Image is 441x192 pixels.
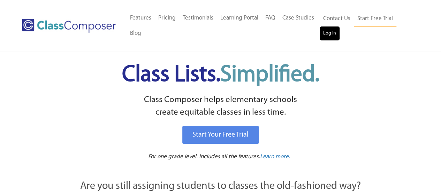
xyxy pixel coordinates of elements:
[260,153,290,161] a: Learn more.
[127,10,155,26] a: Features
[148,154,260,160] span: For one grade level. Includes all the features.
[179,10,217,26] a: Testimonials
[122,64,319,86] span: Class Lists.
[192,131,249,138] span: Start Your Free Trial
[320,11,414,40] nav: Header Menu
[42,94,400,119] p: Class Composer helps elementary schools create equitable classes in less time.
[182,126,259,144] a: Start Your Free Trial
[279,10,318,26] a: Case Studies
[127,26,145,41] a: Blog
[260,154,290,160] span: Learn more.
[320,11,354,26] a: Contact Us
[354,11,396,27] a: Start Free Trial
[220,64,319,86] span: Simplified.
[262,10,279,26] a: FAQ
[155,10,179,26] a: Pricing
[217,10,262,26] a: Learning Portal
[320,26,340,40] a: Log In
[127,10,320,41] nav: Header Menu
[22,19,116,33] img: Class Composer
